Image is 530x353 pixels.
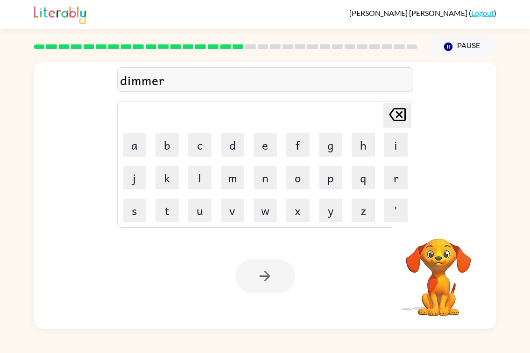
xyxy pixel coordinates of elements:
button: f [286,133,310,157]
button: i [384,133,408,157]
button: j [123,166,146,189]
video: Your browser must support playing .mp4 files to use Literably. Please try using another browser. [392,224,485,317]
img: Literably [34,4,86,24]
button: d [221,133,244,157]
button: v [221,199,244,222]
button: s [123,199,146,222]
button: u [188,199,212,222]
button: n [254,166,277,189]
button: g [319,133,342,157]
button: l [188,166,212,189]
button: p [319,166,342,189]
button: q [352,166,375,189]
button: Pause [429,36,496,58]
button: ' [384,199,408,222]
button: r [384,166,408,189]
div: dimmer [120,70,410,90]
button: c [188,133,212,157]
div: ( ) [349,8,496,17]
button: o [286,166,310,189]
button: z [352,199,375,222]
button: w [254,199,277,222]
button: a [123,133,146,157]
button: h [352,133,375,157]
button: m [221,166,244,189]
button: t [155,199,179,222]
button: b [155,133,179,157]
span: [PERSON_NAME] [PERSON_NAME] [349,8,469,17]
button: k [155,166,179,189]
button: e [254,133,277,157]
button: y [319,199,342,222]
button: x [286,199,310,222]
a: Logout [471,8,494,17]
